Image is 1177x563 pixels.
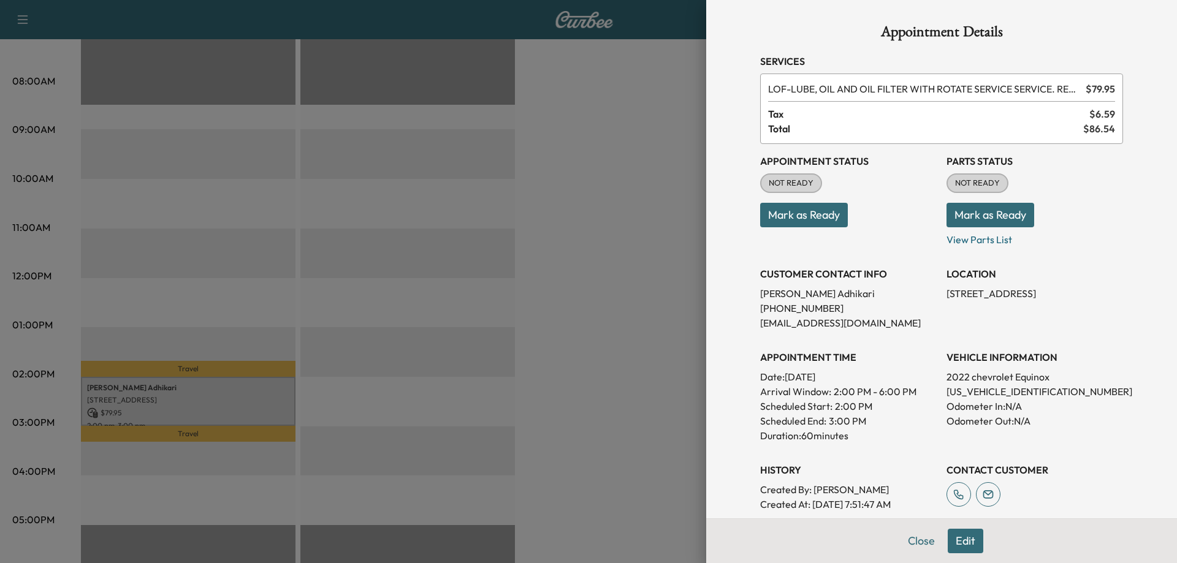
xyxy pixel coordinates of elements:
p: [STREET_ADDRESS] [947,286,1123,301]
p: View Parts List [947,227,1123,247]
p: 3:00 PM [829,414,866,428]
p: Created By : [PERSON_NAME] [760,482,937,497]
h3: History [760,463,937,477]
p: Odometer In: N/A [947,399,1123,414]
p: Duration: 60 minutes [760,428,937,443]
p: Created At : [DATE] 7:51:47 AM [760,497,937,512]
h3: Parts Status [947,154,1123,168]
p: Odometer Out: N/A [947,414,1123,428]
span: $ 86.54 [1083,121,1115,136]
h3: CONTACT CUSTOMER [947,463,1123,477]
p: Scheduled Start: [760,399,832,414]
span: $ 6.59 [1089,107,1115,121]
p: 2:00 PM [835,399,872,414]
span: Total [768,121,1083,136]
p: [EMAIL_ADDRESS][DOMAIN_NAME] [760,316,937,330]
h3: CUSTOMER CONTACT INFO [760,266,937,281]
button: Mark as Ready [760,203,848,227]
p: Scheduled End: [760,414,826,428]
button: Mark as Ready [947,203,1034,227]
span: Tax [768,107,1089,121]
h3: APPOINTMENT TIME [760,350,937,365]
span: NOT READY [948,177,1007,189]
p: [PERSON_NAME] Adhikari [760,286,937,301]
button: Close [900,529,943,553]
h3: VEHICLE INFORMATION [947,350,1123,365]
h3: Appointment Status [760,154,937,168]
button: Edit [948,529,983,553]
h3: LOCATION [947,266,1123,281]
p: [US_VEHICLE_IDENTIFICATION_NUMBER] [947,384,1123,399]
span: $ 79.95 [1086,81,1115,96]
span: NOT READY [761,177,821,189]
p: [PHONE_NUMBER] [760,301,937,316]
h3: Services [760,54,1123,69]
span: 2:00 PM - 6:00 PM [834,384,916,399]
h1: Appointment Details [760,25,1123,44]
p: Date: [DATE] [760,369,937,384]
p: Arrival Window: [760,384,937,399]
span: LUBE, OIL AND OIL FILTER WITH ROTATE SERVICE SERVICE. RESET OIL LIFE MONITOR. HAZARDOUS WASTE FEE... [768,81,1081,96]
p: 2022 chevrolet Equinox [947,369,1123,384]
